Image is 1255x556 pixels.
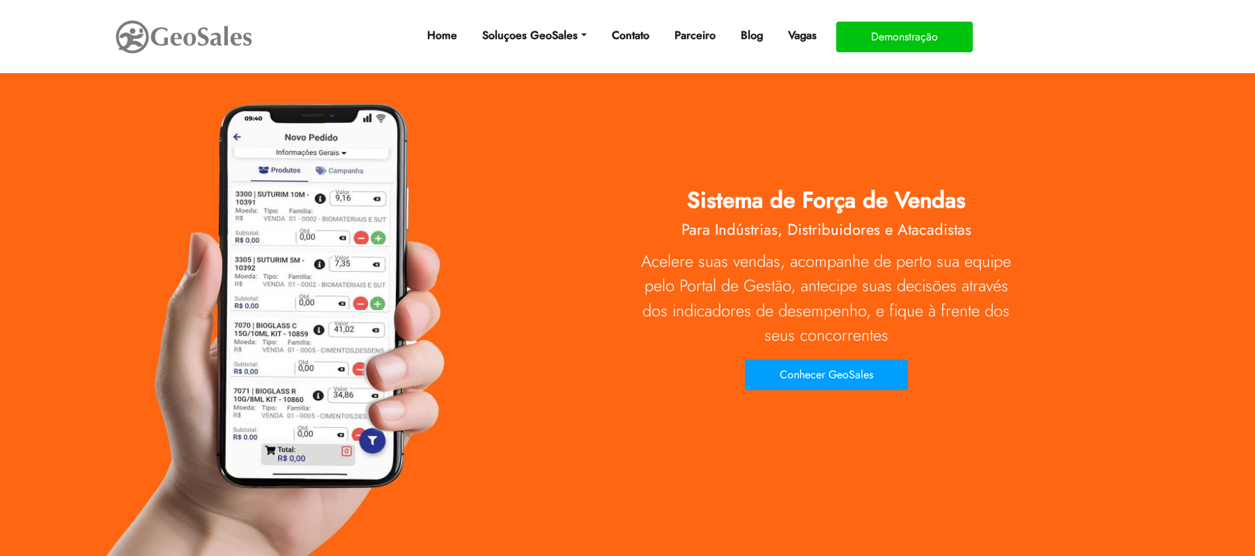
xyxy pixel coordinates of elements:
[735,22,769,49] a: Blog
[114,17,254,56] img: GeoSales
[422,22,463,49] a: Home
[836,22,973,52] button: Demonstração
[783,22,822,49] a: Vagas
[638,249,1015,348] p: Acelere suas vendas, acompanhe de perto sua equipe pelo Portal de Gestão, antecipe suas decisões ...
[669,22,721,49] a: Parceiro
[687,184,966,216] span: Sistema de Força de Vendas
[606,22,655,49] a: Contato
[477,22,592,49] a: Soluçoes GeoSales
[745,360,908,390] button: Conhecer GeoSales
[638,220,1015,245] h2: Para Indústrias, Distribuidores e Atacadistas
